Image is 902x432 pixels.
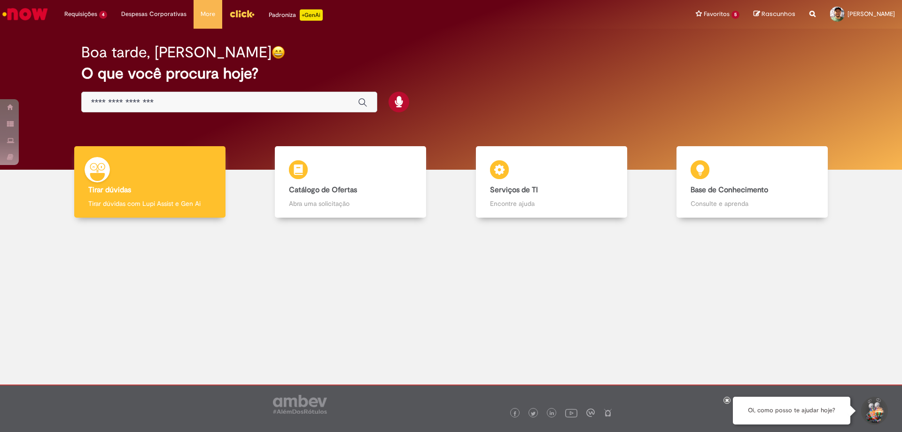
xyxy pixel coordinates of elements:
img: logo_footer_workplace.png [586,408,595,417]
p: +GenAi [300,9,323,21]
img: click_logo_yellow_360x200.png [229,7,255,21]
a: Rascunhos [754,10,795,19]
img: happy-face.png [272,46,285,59]
span: Rascunhos [762,9,795,18]
h2: Boa tarde, [PERSON_NAME] [81,44,272,61]
b: Serviços de TI [490,185,538,195]
span: More [201,9,215,19]
span: 5 [731,11,739,19]
b: Catálogo de Ofertas [289,185,357,195]
h2: O que você procura hoje? [81,65,821,82]
img: logo_footer_naosei.png [604,408,612,417]
span: Favoritos [704,9,730,19]
button: Iniciar Conversa de Suporte [860,397,888,425]
p: Abra uma solicitação [289,199,412,208]
img: logo_footer_ambev_rotulo_gray.png [273,395,327,414]
p: Consulte e aprenda [691,199,814,208]
img: logo_footer_facebook.png [513,411,517,416]
div: Oi, como posso te ajudar hoje? [733,397,850,424]
span: Requisições [64,9,97,19]
img: logo_footer_linkedin.png [550,411,554,416]
div: Padroniza [269,9,323,21]
span: Despesas Corporativas [121,9,187,19]
b: Base de Conhecimento [691,185,768,195]
a: Tirar dúvidas Tirar dúvidas com Lupi Assist e Gen Ai [49,146,250,218]
a: Catálogo de Ofertas Abra uma solicitação [250,146,451,218]
a: Base de Conhecimento Consulte e aprenda [652,146,853,218]
img: logo_footer_youtube.png [565,407,577,419]
img: logo_footer_twitter.png [531,411,536,416]
b: Tirar dúvidas [88,185,131,195]
img: ServiceNow [1,5,49,24]
p: Encontre ajuda [490,199,613,208]
a: Serviços de TI Encontre ajuda [451,146,652,218]
span: [PERSON_NAME] [848,10,895,18]
span: 4 [99,11,107,19]
p: Tirar dúvidas com Lupi Assist e Gen Ai [88,199,211,208]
